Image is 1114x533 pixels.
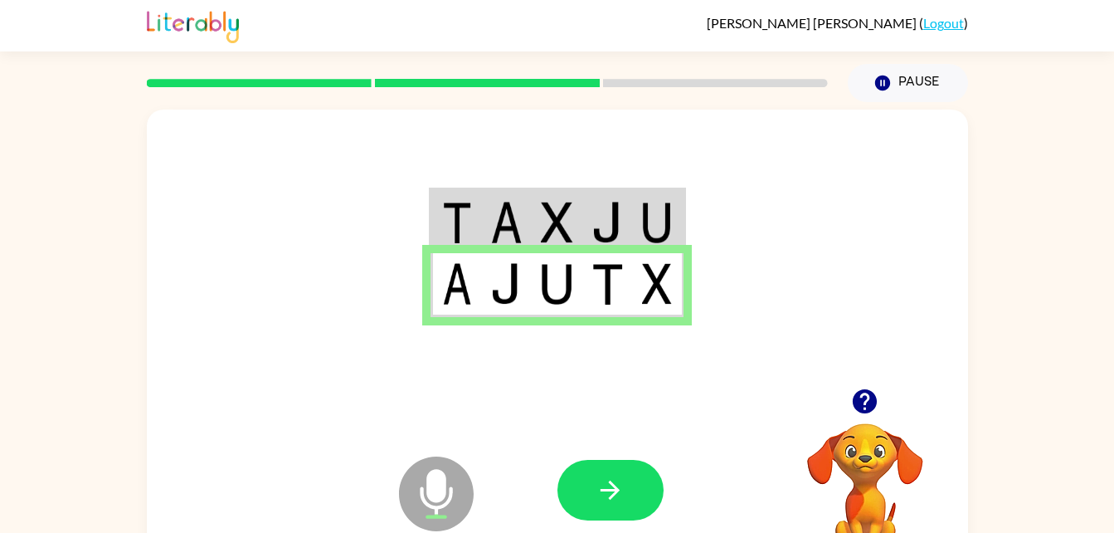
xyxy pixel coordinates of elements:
a: Logout [923,15,964,31]
img: x [642,263,672,305]
img: j [591,202,623,243]
img: u [642,202,672,243]
div: ( ) [707,15,968,31]
img: t [442,202,472,243]
img: j [490,263,522,305]
img: u [541,263,572,305]
img: Literably [147,7,239,43]
button: Pause [848,64,968,102]
img: x [541,202,572,243]
span: [PERSON_NAME] [PERSON_NAME] [707,15,919,31]
img: t [591,263,623,305]
img: a [442,263,472,305]
img: a [490,202,522,243]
